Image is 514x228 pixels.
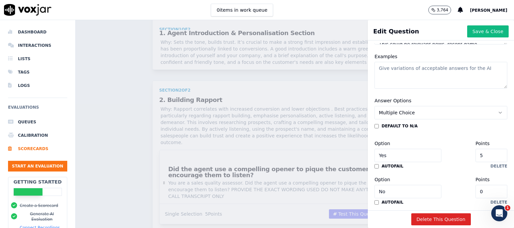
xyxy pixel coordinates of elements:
a: Calibration [8,129,67,142]
a: Logs [8,79,67,92]
label: Points [476,177,490,182]
iframe: Intercom live chat [491,205,507,221]
button: [PERSON_NAME] [470,6,514,14]
button: Generate AI Evaluation [20,211,64,222]
h6: Evaluations [8,103,67,115]
a: Tags [8,66,67,79]
label: Option [374,177,390,182]
button: 0items in work queue [211,4,273,16]
img: voxjar logo [4,4,52,16]
a: Scorecards [8,142,67,155]
label: Points [476,141,490,146]
a: Queues [8,115,67,129]
label: default to N/A [381,123,418,129]
button: Save & Close [467,25,509,37]
label: Examples [374,54,397,59]
h1: Edit Question [373,27,419,36]
label: Answer Options [374,98,411,103]
label: autofail [381,163,403,169]
a: Interactions [8,39,67,52]
button: Start an Evaluation [8,161,67,172]
a: Lists [8,52,67,66]
span: 1 [505,205,510,211]
label: Option [374,141,390,146]
a: Dashboard [8,25,67,39]
button: Create a Scorecard [20,203,58,208]
button: delete [491,200,507,205]
label: autofail [381,200,403,205]
span: [PERSON_NAME] [470,8,507,13]
p: 3,764 [437,7,448,13]
button: 3,764 [428,6,451,14]
button: 3,764 [428,6,458,14]
button: delete [491,163,507,169]
h2: Getting Started [13,179,62,185]
button: Delete This Question [411,213,471,225]
span: Multiple Choice [379,109,415,116]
